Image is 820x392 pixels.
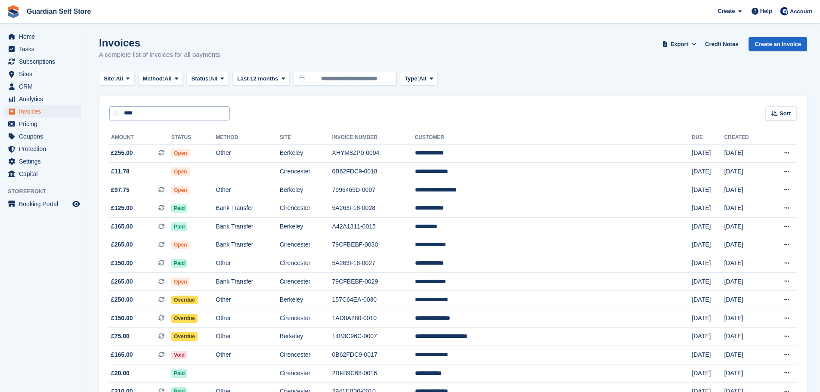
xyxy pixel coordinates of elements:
td: Berkeley [280,181,332,199]
td: [DATE] [724,144,766,163]
th: Status [171,131,216,145]
span: Coupons [19,130,71,142]
span: £250.00 [111,295,133,304]
span: Open [171,167,190,176]
span: Protection [19,143,71,155]
td: Cirencester [280,364,332,383]
span: Paid [171,222,187,231]
td: [DATE] [692,218,724,236]
span: Settings [19,155,71,167]
th: Site [280,131,332,145]
a: menu [4,56,81,68]
button: Site: All [99,72,135,86]
th: Invoice Number [332,131,415,145]
span: Status: [191,74,210,83]
td: 2BFB9C68-0016 [332,364,415,383]
td: Cirencester [280,272,332,291]
span: Analytics [19,93,71,105]
td: [DATE] [724,254,766,273]
td: 5A263F18-0028 [332,199,415,218]
h1: Invoices [99,37,220,49]
span: £265.00 [111,277,133,286]
td: 1AD0A280-0010 [332,309,415,328]
p: A complete list of invoices for all payments [99,50,220,60]
button: Type: All [400,72,438,86]
button: Method: All [138,72,183,86]
span: £75.00 [111,332,130,341]
a: menu [4,198,81,210]
span: Capital [19,168,71,180]
td: [DATE] [692,272,724,291]
td: [DATE] [724,291,766,309]
span: Void [171,351,187,359]
td: [DATE] [724,236,766,254]
td: 7996465D-0007 [332,181,415,199]
span: Storefront [8,187,86,196]
th: Amount [109,131,171,145]
a: menu [4,105,81,117]
a: menu [4,130,81,142]
span: Account [790,7,812,16]
img: stora-icon-8386f47178a22dfd0bd8f6a31ec36ba5ce8667c1dd55bd0f319d3a0aa187defe.svg [7,5,20,18]
td: Other [216,346,279,364]
span: Paid [171,259,187,268]
td: [DATE] [692,327,724,346]
td: Other [216,291,279,309]
td: [DATE] [724,218,766,236]
td: [DATE] [692,163,724,181]
span: Open [171,241,190,249]
td: 0B62FDC9-0017 [332,346,415,364]
th: Method [216,131,279,145]
span: £265.00 [111,240,133,249]
span: All [164,74,172,83]
span: All [419,74,427,83]
td: Other [216,309,279,328]
td: [DATE] [724,199,766,218]
td: [DATE] [692,291,724,309]
td: Bank Transfer [216,199,279,218]
a: Create an Invoice [749,37,807,51]
span: Open [171,278,190,286]
td: A42A1311-0015 [332,218,415,236]
td: Other [216,181,279,199]
th: Customer [415,131,692,145]
span: Subscriptions [19,56,71,68]
td: 5A263F18-0027 [332,254,415,273]
span: Booking Portal [19,198,71,210]
span: Invoices [19,105,71,117]
span: All [210,74,218,83]
td: [DATE] [692,309,724,328]
button: Export [660,37,698,51]
span: £97.75 [111,185,130,194]
td: Other [216,254,279,273]
span: Paid [171,369,187,378]
td: 14B3C96C-0007 [332,327,415,346]
span: £11.78 [111,167,130,176]
td: [DATE] [724,181,766,199]
span: Type: [405,74,419,83]
td: [DATE] [724,163,766,181]
span: Help [760,7,772,15]
td: [DATE] [692,364,724,383]
a: menu [4,155,81,167]
td: 0B62FDC9-0018 [332,163,415,181]
a: Credit Notes [702,37,742,51]
a: menu [4,43,81,55]
td: Cirencester [280,346,332,364]
td: [DATE] [724,346,766,364]
td: Cirencester [280,309,332,328]
td: Other [216,144,279,163]
td: Bank Transfer [216,218,279,236]
span: Export [671,40,688,49]
button: Status: All [186,72,229,86]
span: Create [718,7,735,15]
th: Due [692,131,724,145]
td: Bank Transfer [216,272,279,291]
td: Berkeley [280,218,332,236]
span: £150.00 [111,314,133,323]
span: Open [171,149,190,157]
td: [DATE] [724,364,766,383]
th: Created [724,131,766,145]
span: Home [19,31,71,43]
span: Overdue [171,332,198,341]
